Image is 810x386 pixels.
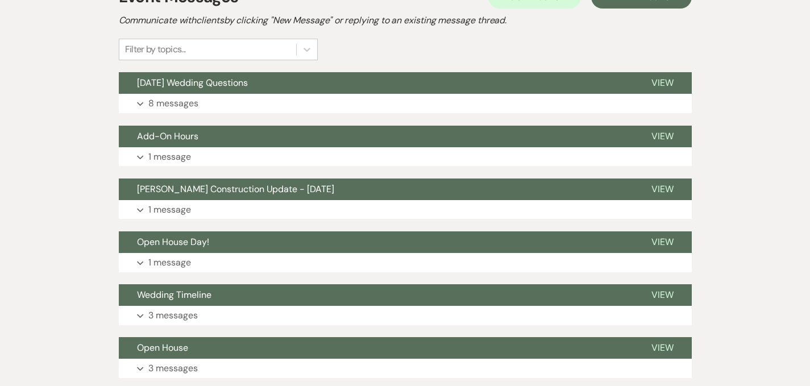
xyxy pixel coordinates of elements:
button: [PERSON_NAME] Construction Update - [DATE] [119,179,633,200]
p: 1 message [148,202,191,217]
button: 1 message [119,147,692,167]
p: 3 messages [148,361,198,376]
div: Filter by topics... [125,43,186,56]
span: View [651,183,674,195]
button: Open House [119,337,633,359]
span: View [651,77,674,89]
button: Wedding Timeline [119,284,633,306]
p: 1 message [148,150,191,164]
span: View [651,342,674,354]
button: View [633,231,692,253]
span: View [651,236,674,248]
button: 1 message [119,200,692,219]
button: 1 message [119,253,692,272]
button: View [633,179,692,200]
button: Open House Day! [119,231,633,253]
h2: Communicate with clients by clicking "New Message" or replying to an existing message thread. [119,14,692,27]
span: [PERSON_NAME] Construction Update - [DATE] [137,183,334,195]
span: Wedding Timeline [137,289,211,301]
button: 3 messages [119,306,692,325]
button: View [633,337,692,359]
p: 3 messages [148,308,198,323]
button: Add-On Hours [119,126,633,147]
p: 1 message [148,255,191,270]
button: [DATE] Wedding Questions [119,72,633,94]
span: Open House [137,342,188,354]
span: [DATE] Wedding Questions [137,77,248,89]
span: Add-On Hours [137,130,198,142]
button: 8 messages [119,94,692,113]
button: View [633,72,692,94]
button: View [633,284,692,306]
p: 8 messages [148,96,198,111]
button: View [633,126,692,147]
span: View [651,130,674,142]
button: 3 messages [119,359,692,378]
span: Open House Day! [137,236,209,248]
span: View [651,289,674,301]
